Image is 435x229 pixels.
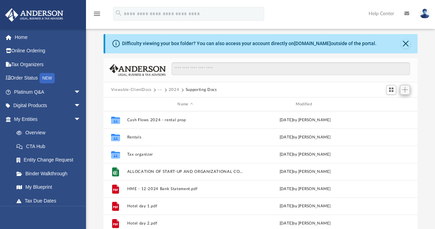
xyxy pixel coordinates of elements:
[400,85,410,95] button: Add
[186,87,217,93] button: Supporting Docs
[247,134,363,140] div: [DATE] by [PERSON_NAME]
[10,139,91,153] a: CTA Hub
[127,204,243,208] button: Hotel day 1.pdf
[247,169,363,175] div: [DATE] by [PERSON_NAME]
[127,101,243,107] div: Name
[158,87,162,93] button: ···
[386,85,396,95] button: Switch to Grid View
[111,87,152,93] button: Viewable-ClientDocs
[127,187,243,191] button: HME - 12-2024 Bank Statement.pdf
[10,153,91,167] a: Entity Change Request
[127,152,243,157] button: Tax organizer
[40,73,55,83] div: NEW
[401,39,410,49] button: Close
[93,10,101,18] i: menu
[127,221,243,226] button: Hotel day 2.pdf
[10,180,88,194] a: My Blueprint
[247,203,363,209] div: [DATE] by [PERSON_NAME]
[172,62,410,75] input: Search files and folders
[127,118,243,122] button: Cash Flows 2024 - rental prop
[5,99,91,113] a: Digital Productsarrow_drop_down
[10,167,91,180] a: Binder Walkthrough
[74,99,88,113] span: arrow_drop_down
[366,101,414,107] div: id
[74,112,88,126] span: arrow_drop_down
[5,30,91,44] a: Home
[5,71,91,85] a: Order StatusNEW
[420,9,430,19] img: User Pic
[10,194,91,208] a: Tax Due Dates
[5,58,91,71] a: Tax Organizers
[127,169,243,174] button: ALLOCATION OF START-UP AND ORGANIZATIONAL COSTS - REVISED.xlsx
[5,44,91,58] a: Online Ordering
[5,112,91,126] a: My Entitiesarrow_drop_down
[247,220,363,227] div: [DATE] by [PERSON_NAME]
[169,87,180,93] button: 2024
[247,101,363,107] div: Modified
[247,117,363,123] div: [DATE] by [PERSON_NAME]
[5,85,91,99] a: Platinum Q&Aarrow_drop_down
[3,8,65,22] img: Anderson Advisors Platinum Portal
[74,85,88,99] span: arrow_drop_down
[115,9,122,17] i: search
[247,186,363,192] div: [DATE] by [PERSON_NAME]
[122,40,377,47] div: Difficulty viewing your box folder? You can also access your account directly on outside of the p...
[294,41,331,46] a: [DOMAIN_NAME]
[93,13,101,18] a: menu
[127,135,243,139] button: Rentals
[10,126,91,140] a: Overview
[107,101,124,107] div: id
[247,152,363,158] div: [DATE] by [PERSON_NAME]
